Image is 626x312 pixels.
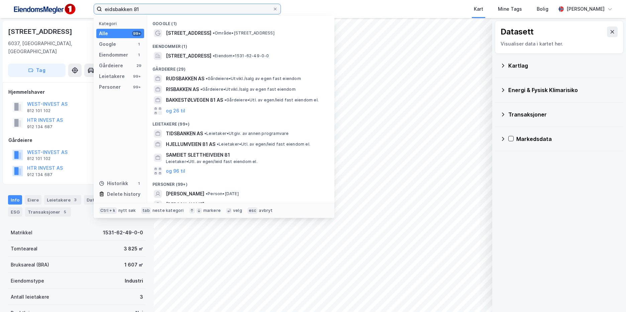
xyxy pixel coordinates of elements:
[136,42,141,47] div: 1
[8,207,22,217] div: ESG
[132,31,141,36] div: 99+
[200,87,296,92] span: Gårdeiere • Utvikl./salg av egen fast eiendom
[537,5,548,13] div: Bolig
[8,26,74,37] div: [STREET_ADDRESS]
[147,176,334,188] div: Personer (99+)
[498,5,522,13] div: Mine Tags
[8,136,145,144] div: Gårdeiere
[233,208,242,213] div: velg
[107,190,140,198] div: Delete history
[166,159,257,164] span: Leietaker • Utl. av egen/leid fast eiendom el.
[206,76,301,81] span: Gårdeiere • Utvikl./salg av egen fast eiendom
[132,74,141,79] div: 99+
[25,207,71,217] div: Transaksjoner
[213,53,269,59] span: Eiendom • 1531-62-49-0-0
[99,62,123,70] div: Gårdeiere
[166,167,185,175] button: og 96 til
[124,261,143,269] div: 1 607 ㎡
[259,208,273,213] div: avbryt
[217,142,310,147] span: Leietaker • Utl. av egen/leid fast eiendom el.
[206,76,208,81] span: •
[136,52,141,58] div: 1
[99,83,121,91] div: Personer
[204,131,206,136] span: •
[103,229,143,237] div: 1531-62-49-0-0
[152,208,184,213] div: neste kategori
[44,195,81,205] div: Leietakere
[62,209,68,215] div: 5
[140,293,143,301] div: 3
[124,245,143,253] div: 3 825 ㎡
[213,30,275,36] span: Område • [STREET_ADDRESS]
[99,72,125,80] div: Leietakere
[516,135,618,143] div: Markedsdata
[166,96,223,104] span: BAKKESTØLVEGEN 81 AS
[8,195,22,205] div: Info
[166,52,211,60] span: [STREET_ADDRESS]
[166,130,203,138] span: TIDSBANKEN AS
[224,97,319,103] span: Gårdeiere • Utl. av egen/leid fast eiendom el.
[27,172,53,177] div: 912 134 687
[102,4,273,14] input: Søk på adresse, matrikkel, gårdeiere, leietakere eller personer
[508,62,618,70] div: Kartlag
[166,107,185,115] button: og 26 til
[247,207,258,214] div: esc
[125,277,143,285] div: Industri
[99,21,144,26] div: Kategori
[204,131,289,136] span: Leietaker • Utgiv. av annen programvare
[99,51,128,59] div: Eiendommer
[166,75,204,83] span: RUDSBAKKEN AS
[11,261,49,269] div: Bruksareal (BRA)
[132,84,141,90] div: 99+
[99,29,108,37] div: Alle
[593,280,626,312] iframe: Chat Widget
[166,190,204,198] span: [PERSON_NAME]
[206,202,208,207] span: •
[8,64,66,77] button: Tag
[166,29,211,37] span: [STREET_ADDRESS]
[99,179,128,187] div: Historikk
[11,229,32,237] div: Matrikkel
[11,277,44,285] div: Eiendomstype
[206,202,246,207] span: Person • 1. juni 2012
[501,26,534,37] div: Datasett
[224,97,226,102] span: •
[25,195,41,205] div: Eiere
[27,156,50,161] div: 812 101 102
[11,245,37,253] div: Tomteareal
[118,208,136,213] div: nytt søk
[213,30,215,35] span: •
[474,5,483,13] div: Kart
[166,85,199,93] span: RISBAKKEN AS
[72,197,79,203] div: 3
[141,207,151,214] div: tab
[166,201,204,209] span: [PERSON_NAME]
[508,110,618,119] div: Transaksjoner
[27,108,50,113] div: 812 101 102
[217,142,219,147] span: •
[166,140,215,148] span: HJELLUMVEIEN 81 AS
[593,280,626,312] div: Kontrollprogram for chat
[8,40,119,56] div: 6037, [GEOGRAPHIC_DATA], [GEOGRAPHIC_DATA]
[147,38,334,51] div: Eiendommer (1)
[166,151,326,159] span: SAMEIET SLETTHEIVEIEN 81
[203,208,221,213] div: markere
[99,40,116,48] div: Google
[206,191,239,197] span: Person • [DATE]
[566,5,605,13] div: [PERSON_NAME]
[8,88,145,96] div: Hjemmelshaver
[84,195,109,205] div: Datasett
[136,181,141,186] div: 1
[508,86,618,94] div: Energi & Fysisk Klimarisiko
[136,63,141,68] div: 29
[206,191,208,196] span: •
[501,40,618,48] div: Visualiser data i kartet her.
[11,293,49,301] div: Antall leietakere
[147,116,334,128] div: Leietakere (99+)
[147,16,334,28] div: Google (1)
[27,124,53,130] div: 912 134 687
[200,87,202,92] span: •
[99,207,117,214] div: Ctrl + k
[11,2,78,17] img: F4PB6Px+NJ5v8B7XTbfpPpyloAAAAASUVORK5CYII=
[147,61,334,73] div: Gårdeiere (29)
